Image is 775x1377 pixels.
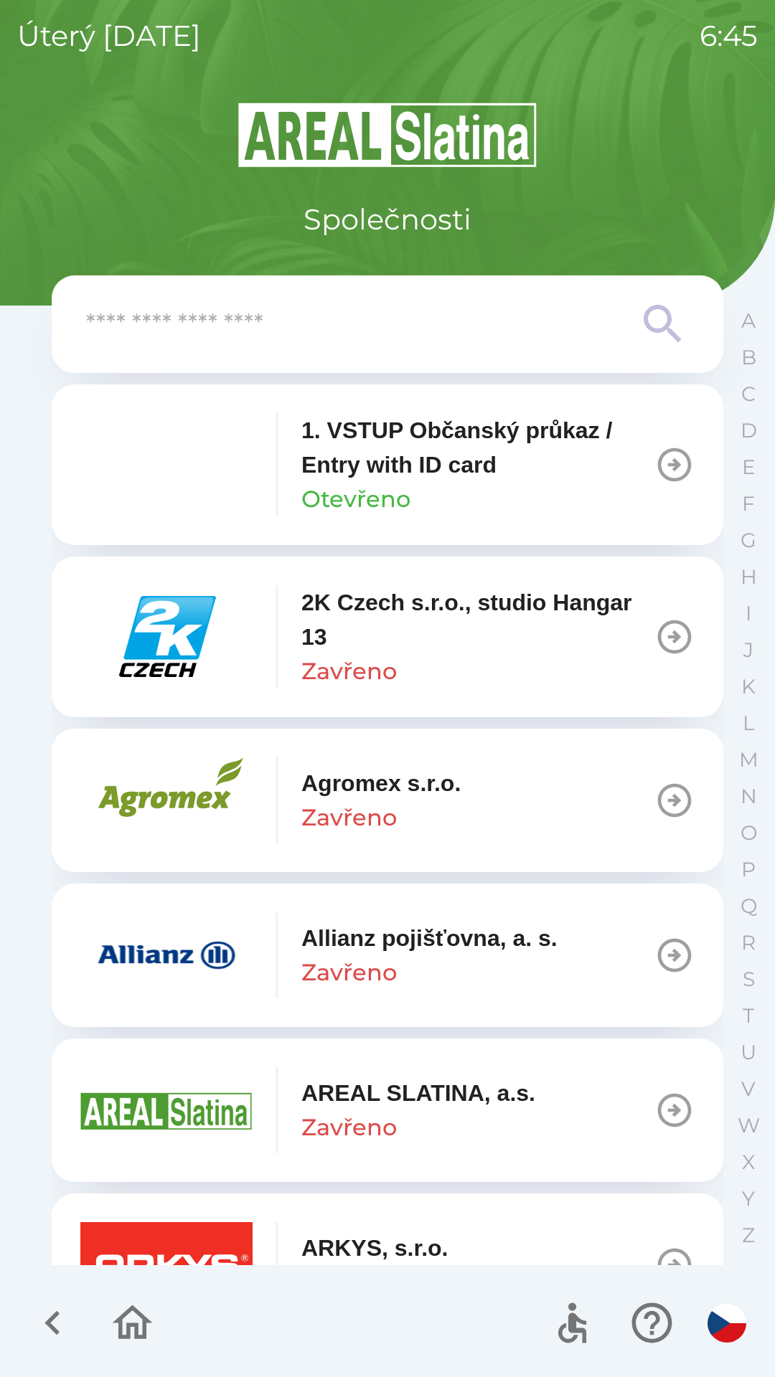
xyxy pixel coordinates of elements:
[741,820,757,846] p: O
[741,674,756,699] p: K
[741,784,757,809] p: N
[17,14,201,57] p: úterý [DATE]
[80,1067,253,1153] img: aad3f322-fb90-43a2-be23-5ead3ef36ce5.png
[741,564,757,590] p: H
[80,912,253,998] img: f3415073-8ef0-49a2-9816-fbbc8a42d535.png
[52,100,723,169] img: Logo
[742,455,756,480] p: E
[743,638,753,663] p: J
[731,559,766,595] button: H
[52,557,723,717] button: 2K Czech s.r.o., studio Hangar 13Zavřeno
[738,1113,760,1138] p: W
[731,924,766,961] button: R
[301,921,558,955] p: Allianz pojišťovna, a. s.
[739,747,758,772] p: M
[301,766,461,800] p: Agromex s.r.o.
[731,1071,766,1107] button: V
[742,1223,755,1248] p: Z
[731,961,766,998] button: S
[731,412,766,449] button: D
[741,345,756,370] p: B
[304,198,471,241] p: Společnosti
[741,1040,756,1065] p: U
[746,601,751,626] p: I
[301,955,397,990] p: Zavřeno
[301,585,654,654] p: 2K Czech s.r.o., studio Hangar 13
[731,998,766,1034] button: T
[731,376,766,412] button: C
[52,729,723,872] button: Agromex s.r.o.Zavřeno
[731,449,766,486] button: E
[52,1193,723,1337] button: ARKYS, s.r.o.Zavřeno
[741,382,756,407] p: C
[741,308,756,333] p: A
[743,967,755,992] p: S
[731,1217,766,1254] button: Z
[743,711,754,736] p: L
[741,857,756,882] p: P
[52,384,723,545] button: 1. VSTUP Občanský průkaz / Entry with ID cardOtevřeno
[731,486,766,522] button: F
[80,594,253,680] img: 46855577-05aa-44e5-9e88-426d6f140dc0.png
[731,742,766,778] button: M
[731,595,766,632] button: I
[731,778,766,815] button: N
[742,1186,755,1211] p: Y
[80,422,253,508] img: 79c93659-7a2c-460d-85f3-2630f0b529cc.png
[80,757,253,843] img: 33c739ec-f83b-42c3-a534-7980a31bd9ae.png
[731,1180,766,1217] button: Y
[742,1150,755,1175] p: X
[708,1304,746,1343] img: cs flag
[301,800,397,835] p: Zavřeno
[731,668,766,705] button: K
[731,705,766,742] button: L
[731,815,766,851] button: O
[731,522,766,559] button: G
[731,632,766,668] button: J
[80,1222,253,1308] img: 5feb7022-72b1-49ea-9745-3ad821b03008.png
[741,930,756,955] p: R
[301,482,410,516] p: Otevřeno
[301,413,654,482] p: 1. VSTUP Občanský průkaz / Entry with ID card
[731,1034,766,1071] button: U
[731,1144,766,1180] button: X
[742,491,755,516] p: F
[301,1110,397,1145] p: Zavřeno
[731,888,766,924] button: Q
[731,339,766,376] button: B
[301,654,397,688] p: Zavřeno
[743,1003,754,1028] p: T
[301,1231,448,1265] p: ARKYS, s.r.o.
[731,303,766,339] button: A
[52,884,723,1027] button: Allianz pojišťovna, a. s.Zavřeno
[301,1076,535,1110] p: AREAL SLATINA, a.s.
[731,851,766,888] button: P
[741,894,757,919] p: Q
[700,14,758,57] p: 6:45
[741,418,757,443] p: D
[741,528,756,553] p: G
[741,1076,756,1102] p: V
[52,1038,723,1182] button: AREAL SLATINA, a.s.Zavřeno
[731,1107,766,1144] button: W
